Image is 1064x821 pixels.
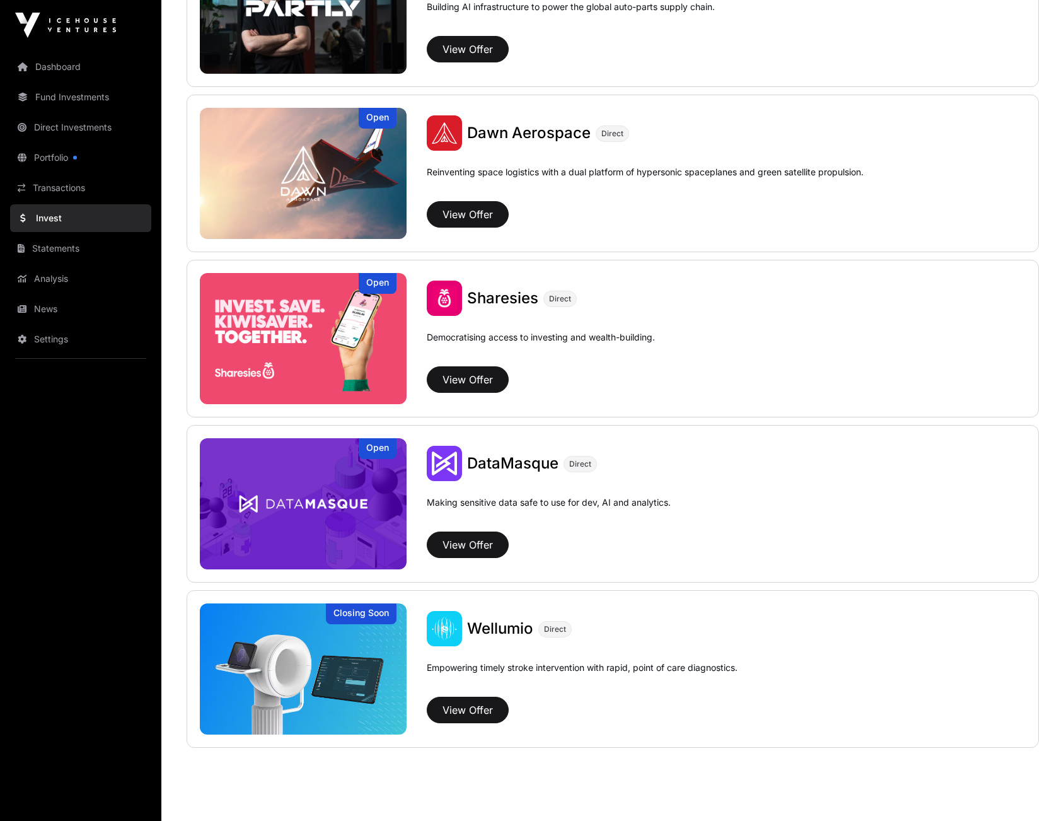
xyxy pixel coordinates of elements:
a: Dawn Aerospace [467,123,591,143]
a: Statements [10,235,151,262]
span: DataMasque [467,454,558,472]
span: Direct [569,459,591,469]
a: SharesiesOpen [200,273,407,404]
img: Sharesies [200,273,407,404]
a: Settings [10,325,151,353]
a: Direct Investments [10,114,151,141]
span: Dawn Aerospace [467,124,591,142]
span: Sharesies [467,289,538,307]
img: DataMasque [427,446,462,481]
button: View Offer [427,201,509,228]
img: Dawn Aerospace [427,115,462,151]
img: Wellumio [427,611,462,646]
a: Portfolio [10,144,151,172]
div: Open [359,108,396,129]
a: DataMasqueOpen [200,438,407,569]
a: News [10,295,151,323]
img: DataMasque [200,438,407,569]
a: Invest [10,204,151,232]
img: Dawn Aerospace [200,108,407,239]
span: Direct [549,294,571,304]
button: View Offer [427,697,509,723]
div: Open [359,438,396,459]
button: View Offer [427,366,509,393]
p: Building AI infrastructure to power the global auto-parts supply chain. [427,1,715,31]
img: Icehouse Ventures Logo [15,13,116,38]
a: Sharesies [467,288,538,308]
span: Direct [601,129,623,139]
button: View Offer [427,36,509,62]
iframe: Chat Widget [1001,760,1064,821]
p: Making sensitive data safe to use for dev, AI and analytics. [427,496,671,527]
img: Wellumio [200,603,407,735]
button: View Offer [427,532,509,558]
p: Empowering timely stroke intervention with rapid, point of care diagnostics. [427,661,737,692]
p: Democratising access to investing and wealth-building. [427,331,655,361]
img: Sharesies [427,281,462,316]
div: Closing Soon [326,603,396,624]
a: Analysis [10,265,151,293]
p: Reinventing space logistics with a dual platform of hypersonic spaceplanes and green satellite pr... [427,166,864,196]
div: Open [359,273,396,294]
span: Wellumio [467,619,533,638]
a: Dawn AerospaceOpen [200,108,407,239]
a: Fund Investments [10,83,151,111]
a: Wellumio [467,619,533,639]
a: DataMasque [467,453,558,474]
a: Dashboard [10,53,151,81]
a: WellumioClosing Soon [200,603,407,735]
a: Transactions [10,174,151,202]
span: Direct [544,624,566,634]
